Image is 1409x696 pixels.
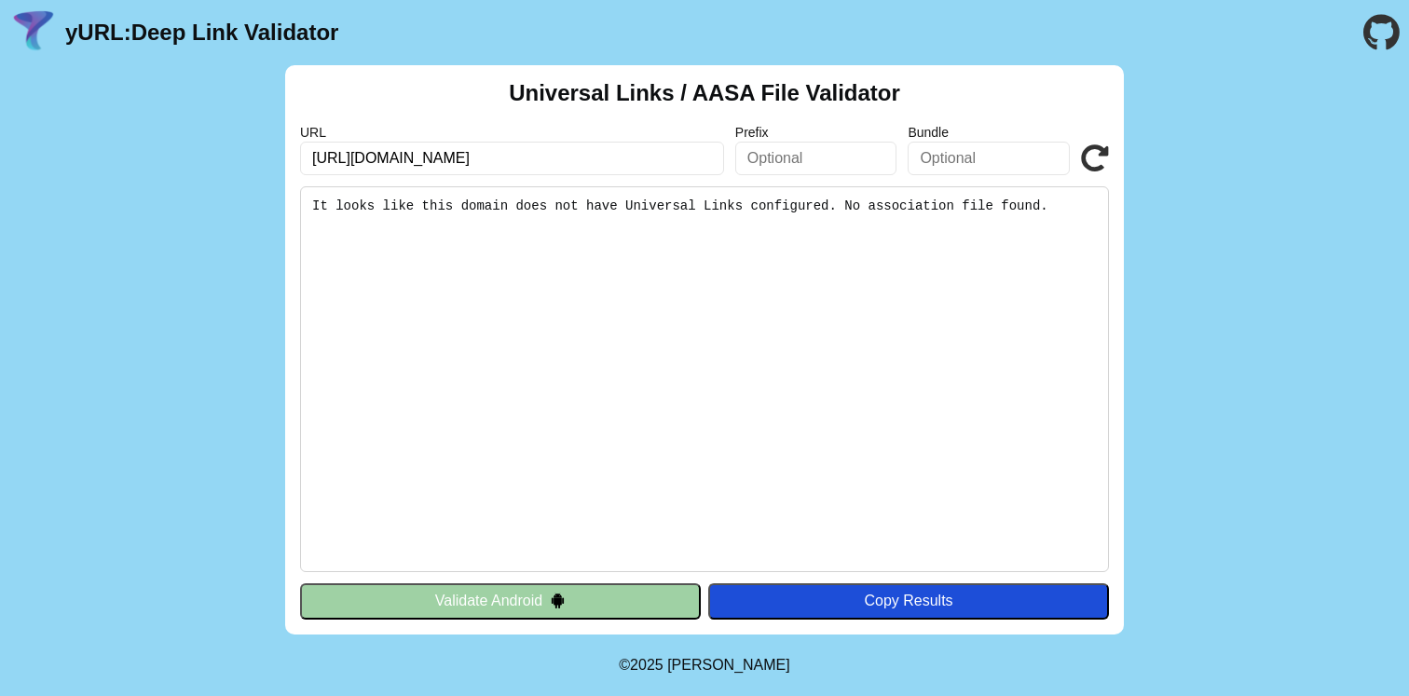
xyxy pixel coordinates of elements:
[735,142,897,175] input: Optional
[908,125,1070,140] label: Bundle
[908,142,1070,175] input: Optional
[9,8,58,57] img: yURL Logo
[65,20,338,46] a: yURL:Deep Link Validator
[735,125,897,140] label: Prefix
[630,657,663,673] span: 2025
[550,593,566,608] img: droidIcon.svg
[300,142,724,175] input: Required
[300,583,701,619] button: Validate Android
[667,657,790,673] a: Michael Ibragimchayev's Personal Site
[718,593,1100,609] div: Copy Results
[300,186,1109,572] pre: It looks like this domain does not have Universal Links configured. No association file found.
[619,635,789,696] footer: ©
[300,125,724,140] label: URL
[708,583,1109,619] button: Copy Results
[509,80,900,106] h2: Universal Links / AASA File Validator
